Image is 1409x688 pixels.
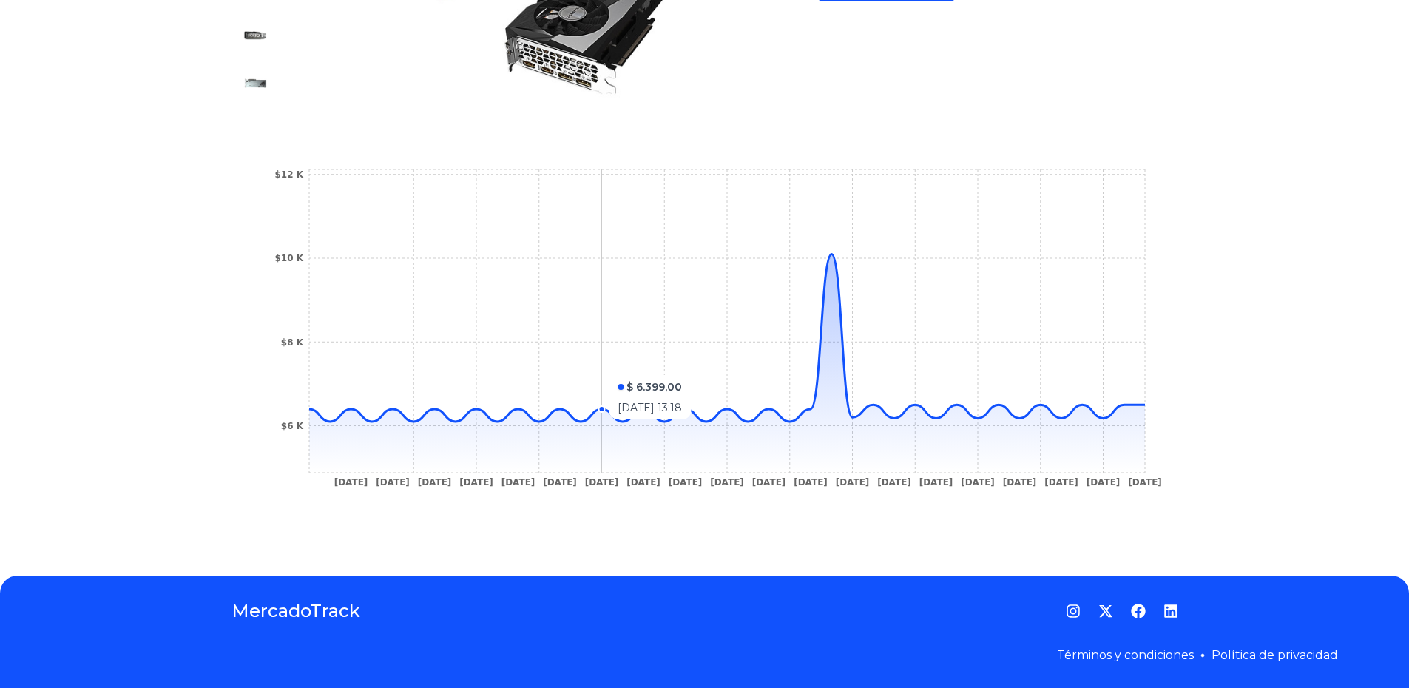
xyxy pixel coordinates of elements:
tspan: [DATE] [501,477,535,488]
a: LinkedIn [1163,604,1178,618]
tspan: [DATE] [376,477,410,488]
tspan: $6 K [280,421,303,431]
a: Política de privacidad [1212,648,1338,662]
a: Términos y condiciones [1057,648,1194,662]
tspan: [DATE] [543,477,577,488]
img: Tarjeta de video Gigabyte AMD Radeon RX 7600 Gaming Oc 8g Gddr6 [243,71,267,95]
img: Tarjeta de video Gigabyte AMD Radeon RX 7600 Gaming Oc 8g Gddr6 [243,24,267,47]
tspan: [DATE] [668,477,702,488]
tspan: [DATE] [710,477,744,488]
tspan: [DATE] [794,477,828,488]
tspan: $12 K [274,169,303,180]
tspan: [DATE] [334,477,368,488]
tspan: [DATE] [417,477,451,488]
font: MercadoTrack [232,600,360,621]
a: Facebook [1131,604,1146,618]
tspan: $10 K [274,253,303,263]
tspan: [DATE] [1044,477,1078,488]
tspan: [DATE] [835,477,869,488]
tspan: [DATE] [877,477,911,488]
tspan: [DATE] [1002,477,1036,488]
tspan: [DATE] [919,477,953,488]
tspan: [DATE] [459,477,493,488]
tspan: [DATE] [584,477,618,488]
tspan: $8 K [280,337,303,348]
a: MercadoTrack [232,599,360,623]
tspan: [DATE] [961,477,995,488]
tspan: [DATE] [1086,477,1120,488]
a: Instagram [1066,604,1081,618]
tspan: [DATE] [1128,477,1162,488]
a: Gorjeo [1098,604,1113,618]
tspan: [DATE] [751,477,785,488]
tspan: [DATE] [626,477,660,488]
